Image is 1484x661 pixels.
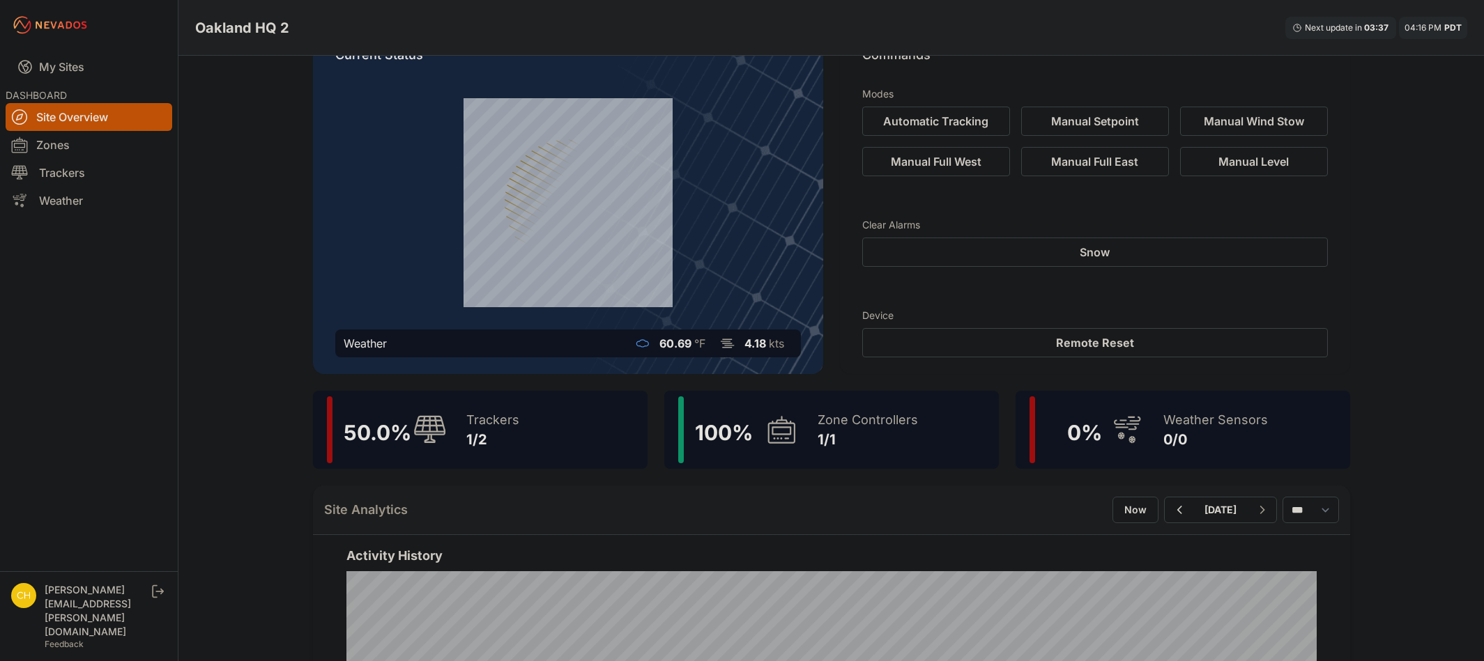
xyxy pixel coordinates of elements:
[862,328,1328,357] button: Remote Reset
[862,87,894,101] h3: Modes
[862,107,1010,136] button: Automatic Tracking
[344,420,411,445] span: 50.0 %
[1112,497,1158,523] button: Now
[694,336,705,350] span: °F
[313,391,648,469] a: 50.0%Trackers1/2
[1180,107,1328,136] button: Manual Wind Stow
[335,45,801,76] p: Current Status
[1444,22,1462,33] span: PDT
[695,420,753,445] span: 100 %
[1163,410,1268,430] div: Weather Sensors
[6,89,67,101] span: DASHBOARD
[324,500,408,520] h2: Site Analytics
[862,218,1328,232] h3: Clear Alarms
[6,131,172,159] a: Zones
[45,639,84,649] a: Feedback
[1405,22,1441,33] span: 04:16 PM
[6,187,172,215] a: Weather
[11,583,36,608] img: chris.young@nevados.solar
[1016,391,1350,469] a: 0%Weather Sensors0/0
[6,159,172,187] a: Trackers
[744,336,766,350] span: 4.18
[1067,420,1102,445] span: 0 %
[1021,107,1169,136] button: Manual Setpoint
[45,583,149,639] div: [PERSON_NAME][EMAIL_ADDRESS][PERSON_NAME][DOMAIN_NAME]
[862,238,1328,267] button: Snow
[862,45,1328,76] p: Commands
[818,430,918,449] div: 1/1
[195,10,289,46] nav: Breadcrumb
[659,336,691,350] span: 60.69
[1364,22,1389,33] div: 03 : 37
[11,14,89,36] img: Nevados
[344,335,387,352] div: Weather
[1305,22,1362,33] span: Next update in
[466,430,519,449] div: 1/2
[346,546,1317,566] h2: Activity History
[466,410,519,430] div: Trackers
[862,309,1328,322] h3: Device
[769,336,784,350] span: kts
[664,391,999,469] a: 100%Zone Controllers1/1
[6,50,172,84] a: My Sites
[1193,497,1248,522] button: [DATE]
[6,103,172,131] a: Site Overview
[818,410,918,430] div: Zone Controllers
[195,18,289,38] h3: Oakland HQ 2
[1021,147,1169,176] button: Manual Full East
[862,147,1010,176] button: Manual Full West
[1163,430,1268,449] div: 0/0
[1180,147,1328,176] button: Manual Level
